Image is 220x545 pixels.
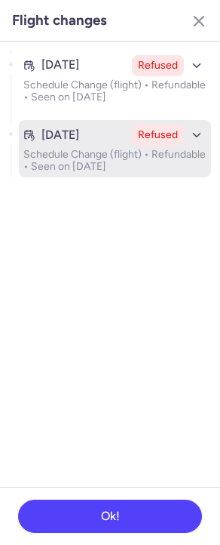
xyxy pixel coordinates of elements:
[138,128,178,143] span: Refused
[19,120,211,177] button: [DATE]RefusedSchedule Change (flight) • Refundable • Seen on [DATE]
[41,58,79,72] time: [DATE]
[19,51,211,108] button: [DATE]RefusedSchedule Change (flight) • Refundable • Seen on [DATE]
[101,510,120,523] span: Ok!
[12,12,107,29] h3: Flight changes
[23,149,206,173] p: Schedule Change (flight) • Refundable • Seen on [DATE]
[18,500,202,533] button: Ok!
[23,79,206,103] p: Schedule Change (flight) • Refundable • Seen on [DATE]
[138,58,178,73] span: Refused
[41,128,79,142] time: [DATE]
